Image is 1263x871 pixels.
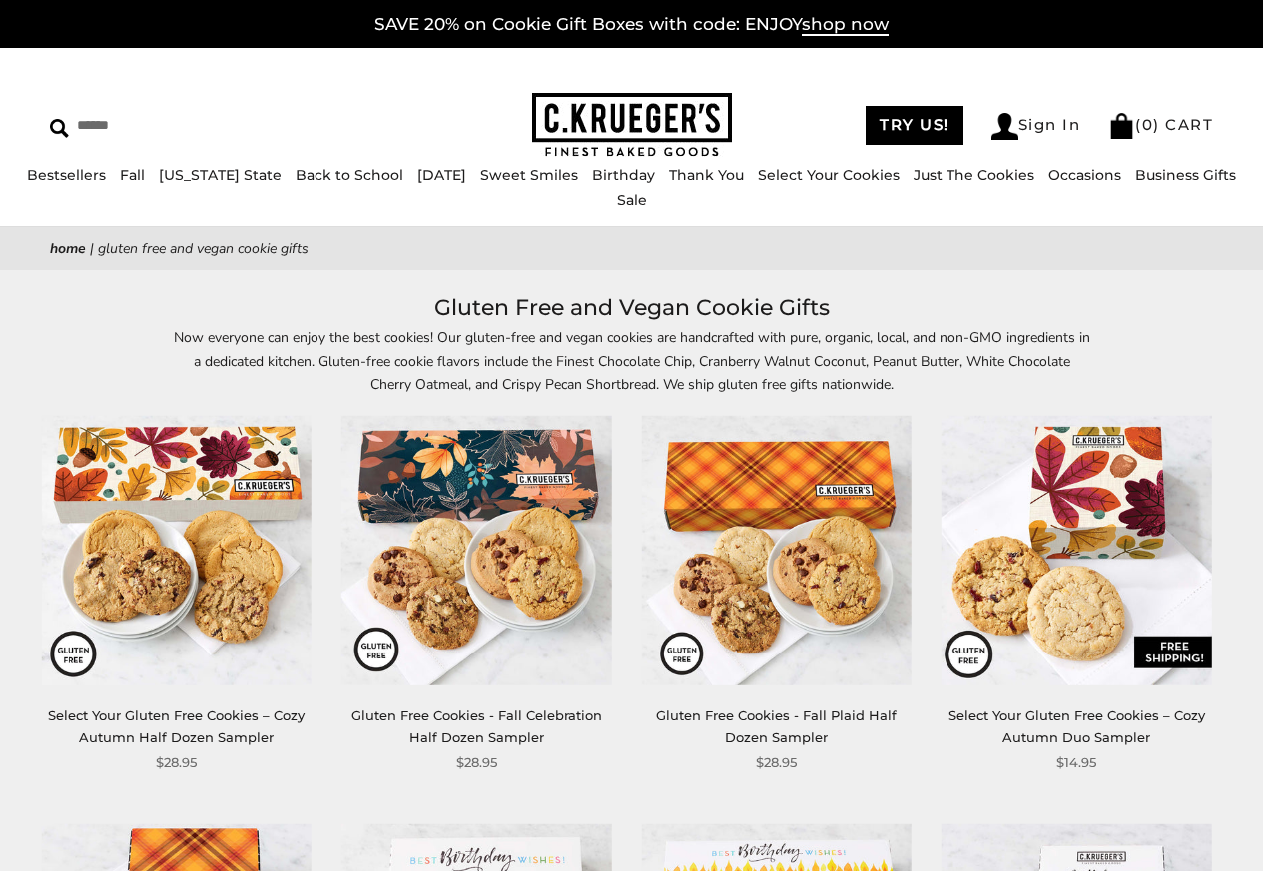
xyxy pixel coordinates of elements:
[802,14,889,36] span: shop now
[1108,115,1213,134] a: (0) CART
[617,191,647,209] a: Sale
[1135,166,1236,184] a: Business Gifts
[642,416,912,685] img: Gluten Free Cookies - Fall Plaid Half Dozen Sampler
[948,707,1205,744] a: Select Your Gluten Free Cookies – Cozy Autumn Duo Sampler
[669,166,744,184] a: Thank You
[90,239,94,258] span: |
[50,119,69,138] img: Search
[173,326,1091,395] p: Now everyone can enjoy the best cookies! Our gluten-free and vegan cookies are handcrafted with p...
[942,416,1211,685] img: Select Your Gluten Free Cookies – Cozy Autumn Duo Sampler
[1108,113,1135,139] img: Bag
[80,290,1183,326] h1: Gluten Free and Vegan Cookie Gifts
[48,707,305,744] a: Select Your Gluten Free Cookies – Cozy Autumn Half Dozen Sampler
[480,166,578,184] a: Sweet Smiles
[1142,115,1154,134] span: 0
[417,166,466,184] a: [DATE]
[991,113,1018,140] img: Account
[374,14,889,36] a: SAVE 20% on Cookie Gift Boxes with code: ENJOYshop now
[991,113,1081,140] a: Sign In
[341,416,611,685] img: Gluten Free Cookies - Fall Celebration Half Dozen Sampler
[50,239,86,258] a: Home
[42,416,312,685] img: Select Your Gluten Free Cookies – Cozy Autumn Half Dozen Sampler
[914,166,1034,184] a: Just The Cookies
[456,752,497,773] span: $28.95
[296,166,403,184] a: Back to School
[1048,166,1121,184] a: Occasions
[758,166,900,184] a: Select Your Cookies
[50,237,1213,260] nav: breadcrumbs
[656,707,897,744] a: Gluten Free Cookies - Fall Plaid Half Dozen Sampler
[156,752,197,773] span: $28.95
[866,106,963,145] a: TRY US!
[532,93,732,158] img: C.KRUEGER'S
[50,110,316,141] input: Search
[27,166,106,184] a: Bestsellers
[98,239,309,258] span: Gluten Free and Vegan Cookie Gifts
[159,166,282,184] a: [US_STATE] State
[592,166,655,184] a: Birthday
[756,752,797,773] span: $28.95
[120,166,145,184] a: Fall
[1056,752,1096,773] span: $14.95
[351,707,602,744] a: Gluten Free Cookies - Fall Celebration Half Dozen Sampler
